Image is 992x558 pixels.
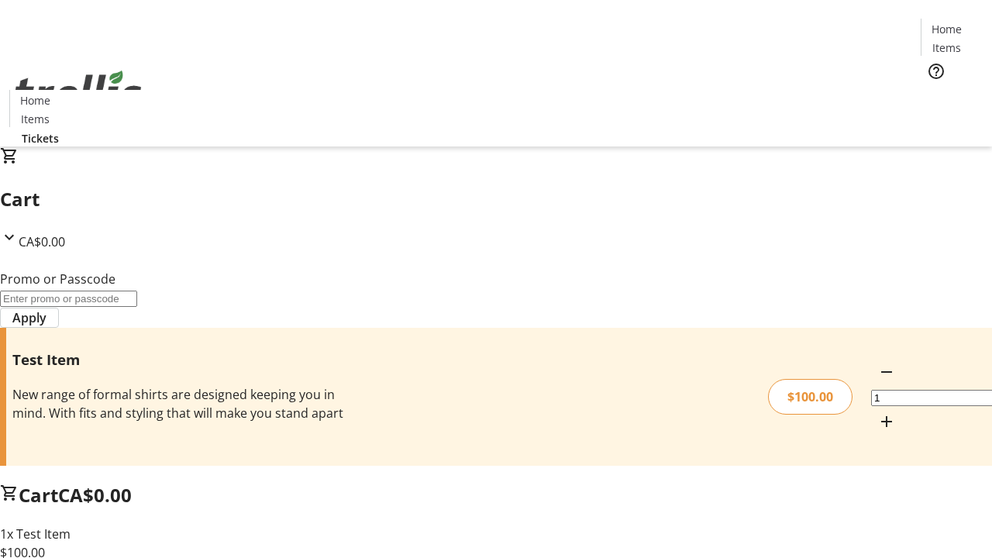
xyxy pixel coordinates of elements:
[19,233,65,250] span: CA$0.00
[58,482,132,508] span: CA$0.00
[12,349,351,370] h3: Test Item
[9,130,71,146] a: Tickets
[12,385,351,422] div: New range of formal shirts are designed keeping you in mind. With fits and styling that will make...
[12,308,46,327] span: Apply
[871,356,902,387] button: Decrement by one
[933,90,970,106] span: Tickets
[10,111,60,127] a: Items
[20,92,50,108] span: Home
[932,21,962,37] span: Home
[9,53,147,131] img: Orient E2E Organization 0iFQ4CTjzl's Logo
[921,21,971,37] a: Home
[768,379,852,415] div: $100.00
[921,56,952,87] button: Help
[921,90,983,106] a: Tickets
[21,111,50,127] span: Items
[921,40,971,56] a: Items
[871,406,902,437] button: Increment by one
[10,92,60,108] a: Home
[932,40,961,56] span: Items
[22,130,59,146] span: Tickets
